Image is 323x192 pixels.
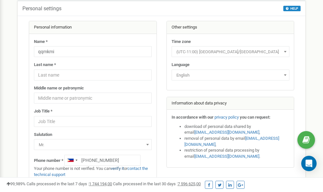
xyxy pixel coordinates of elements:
[34,116,152,127] input: Job Title
[34,166,152,178] p: Your phone number is not verified. You can or
[174,71,287,80] span: English
[167,21,294,34] div: Other settings
[184,124,289,136] li: download of personal data shared by email ,
[29,21,157,34] div: Personal information
[184,136,289,147] li: removal of personal data by email ,
[178,181,201,186] u: 7 596 625,00
[34,132,52,138] label: Salutation
[34,62,56,68] label: Last name *
[167,97,294,110] div: Information about data privacy
[301,156,317,171] div: Open Intercom Messenger
[172,70,289,80] span: English
[36,140,149,149] span: Mr.
[34,93,152,104] input: Middle name or patronymic
[34,39,48,45] label: Name *
[34,158,63,164] label: Phone number *
[113,181,201,186] span: Calls processed in the last 30 days :
[89,181,112,186] u: 1 744 194,00
[240,115,271,120] strong: you can request:
[184,147,289,159] li: restriction of personal data processing by email .
[34,166,148,177] a: contact the technical support
[65,155,79,165] div: Telephone country code
[27,181,112,186] span: Calls processed in the last 7 days :
[172,46,289,57] span: (UTC-11:00) Pacific/Midway
[34,70,152,80] input: Last name
[34,85,84,91] label: Middle name or patronymic
[194,130,259,135] a: [EMAIL_ADDRESS][DOMAIN_NAME]
[22,6,61,12] h5: Personal settings
[194,154,259,159] a: [EMAIL_ADDRESS][DOMAIN_NAME]
[172,62,190,68] label: Language
[172,39,191,45] label: Time zone
[174,47,287,56] span: (UTC-11:00) Pacific/Midway
[34,139,152,150] span: Mr.
[111,166,124,171] a: verify it
[64,155,141,166] input: +1-800-555-55-55
[214,115,239,120] a: privacy policy
[34,46,152,57] input: Name
[34,108,52,114] label: Job Title *
[172,115,214,120] strong: In accordance with our
[6,181,26,186] span: 99,989%
[283,6,301,11] button: HELP
[184,136,279,147] a: [EMAIL_ADDRESS][DOMAIN_NAME]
